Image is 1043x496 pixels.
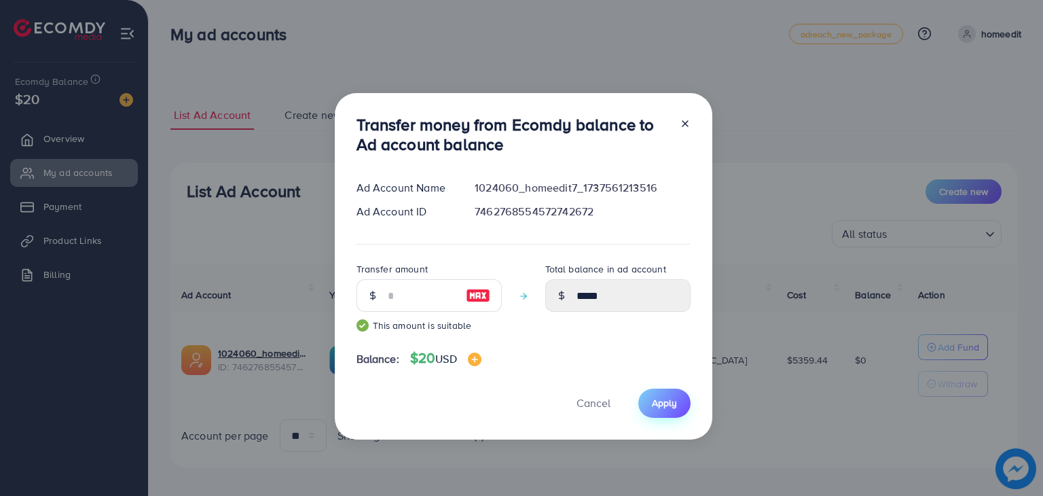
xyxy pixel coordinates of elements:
[356,319,502,332] small: This amount is suitable
[468,353,481,366] img: image
[356,351,399,367] span: Balance:
[410,350,481,367] h4: $20
[356,262,428,276] label: Transfer amount
[346,204,464,219] div: Ad Account ID
[638,389,691,418] button: Apply
[435,351,456,366] span: USD
[346,180,464,196] div: Ad Account Name
[545,262,666,276] label: Total balance in ad account
[560,389,627,418] button: Cancel
[577,395,610,410] span: Cancel
[356,115,669,154] h3: Transfer money from Ecomdy balance to Ad account balance
[464,204,701,219] div: 7462768554572742672
[466,287,490,304] img: image
[356,319,369,332] img: guide
[652,396,677,410] span: Apply
[464,180,701,196] div: 1024060_homeedit7_1737561213516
